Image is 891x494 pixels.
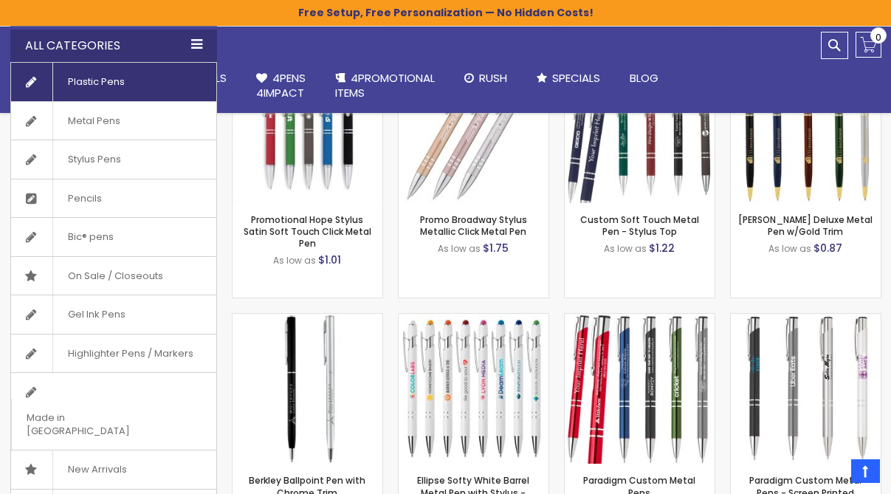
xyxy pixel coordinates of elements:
a: Bic® pens [11,218,216,256]
img: Custom Soft Touch Metal Pen - Stylus Top [565,53,715,203]
img: Promo Broadway Stylus Metallic Click Metal Pen [399,53,548,203]
span: Blog [630,70,658,86]
a: Made in [GEOGRAPHIC_DATA] [11,373,216,450]
span: $1.75 [483,241,509,255]
a: Ellipse Softy White Barrel Metal Pen with Stylus - ColorJet [399,313,548,326]
img: Ellipse Softy White Barrel Metal Pen with Stylus - ColorJet [399,314,548,464]
img: Promotional Hope Stylus Satin Soft Touch Click Metal Pen [233,53,382,203]
a: Blog [615,62,673,95]
span: $1.01 [318,253,341,267]
a: 4Pens4impact [241,62,320,110]
a: Plastic Pens [11,63,216,101]
a: Pencils [11,179,216,218]
a: Highlighter Pens / Markers [11,335,216,373]
span: Pencils [52,179,117,218]
a: Paradigm Custom Metal Pens - Screen Printed [731,313,881,326]
span: 4PROMOTIONAL ITEMS [335,70,435,100]
a: Rush [450,62,522,95]
a: Berkley Ballpoint Pen with Chrome Trim [233,313,382,326]
span: 4Pens 4impact [256,70,306,100]
img: Paradigm Plus Custom Metal Pens [565,314,715,464]
a: 4PROMOTIONALITEMS [320,62,450,110]
a: Paradigm Plus Custom Metal Pens [565,313,715,326]
span: As low as [273,254,316,267]
img: Paradigm Custom Metal Pens - Screen Printed [731,314,881,464]
a: Gel Ink Pens [11,295,216,334]
a: Stylus Pens [11,140,216,179]
span: $0.87 [813,241,842,255]
a: On Sale / Closeouts [11,257,216,295]
span: Made in [GEOGRAPHIC_DATA] [11,399,179,450]
span: Bic® pens [52,218,128,256]
a: Promo Broadway Stylus Metallic Click Metal Pen [420,213,527,238]
span: As low as [438,242,481,255]
span: As low as [768,242,811,255]
a: Promotional Hope Stylus Satin Soft Touch Click Metal Pen [244,213,371,250]
span: On Sale / Closeouts [52,257,178,295]
a: New Arrivals [11,450,216,489]
img: Cooper Deluxe Metal Pen w/Gold Trim [731,53,881,203]
a: Specials [522,62,615,95]
img: Berkley Ballpoint Pen with Chrome Trim [233,314,382,464]
a: Metal Pens [11,102,216,140]
div: All Categories [10,30,217,62]
span: Plastic Pens [52,63,140,101]
a: 0 [856,32,881,58]
span: Rush [479,70,507,86]
span: New Arrivals [52,450,142,489]
a: Custom Soft Touch Metal Pen - Stylus Top [580,213,699,238]
span: As low as [604,242,647,255]
iframe: Google Customer Reviews [769,454,891,494]
span: Gel Ink Pens [52,295,140,334]
span: Metal Pens [52,102,135,140]
a: [PERSON_NAME] Deluxe Metal Pen w/Gold Trim [738,213,873,238]
span: $1.22 [649,241,675,255]
span: Specials [552,70,600,86]
span: Highlighter Pens / Markers [52,335,208,373]
span: 0 [875,30,881,44]
span: Stylus Pens [52,140,136,179]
